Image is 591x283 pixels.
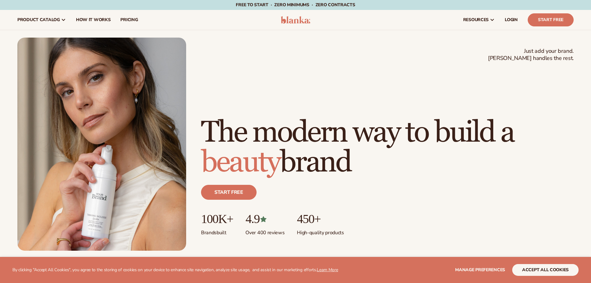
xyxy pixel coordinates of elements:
[505,17,518,22] span: LOGIN
[245,226,284,236] p: Over 400 reviews
[115,10,143,30] a: pricing
[12,10,71,30] a: product catalog
[455,264,505,276] button: Manage preferences
[512,264,579,276] button: accept all cookies
[528,13,574,26] a: Start Free
[201,226,233,236] p: Brands built
[12,267,338,273] p: By clicking "Accept All Cookies", you agree to the storing of cookies on your device to enhance s...
[76,17,111,22] span: How It Works
[500,10,523,30] a: LOGIN
[245,212,284,226] p: 4.9
[201,118,574,177] h1: The modern way to build a brand
[236,2,355,8] span: Free to start · ZERO minimums · ZERO contracts
[201,185,257,200] a: Start free
[297,226,344,236] p: High-quality products
[297,212,344,226] p: 450+
[71,10,116,30] a: How It Works
[463,17,489,22] span: resources
[17,17,60,22] span: product catalog
[201,144,280,180] span: beauty
[488,48,574,62] span: Just add your brand. [PERSON_NAME] handles the rest.
[281,16,310,24] img: logo
[455,267,505,273] span: Manage preferences
[317,267,338,273] a: Learn More
[17,38,186,251] img: Female holding tanning mousse.
[458,10,500,30] a: resources
[120,17,138,22] span: pricing
[201,212,233,226] p: 100K+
